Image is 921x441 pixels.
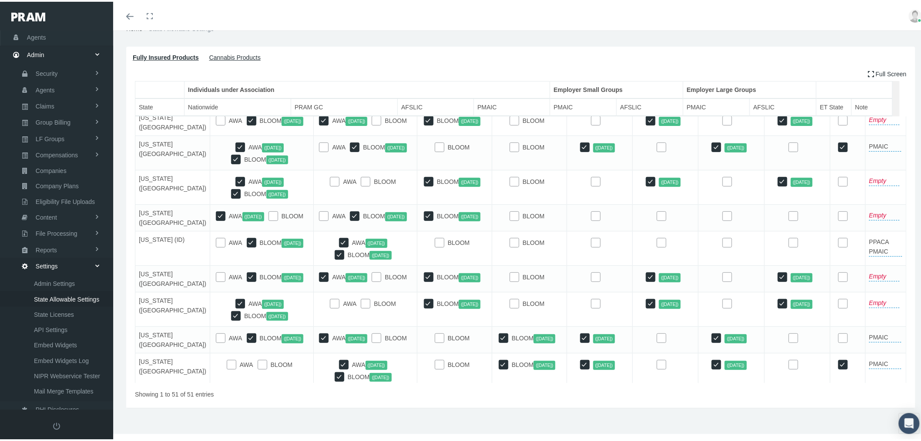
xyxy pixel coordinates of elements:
[235,358,266,368] label: AWA
[36,81,55,96] span: Agents
[282,271,303,281] span: ([DATE])
[518,175,558,185] label: BLOOM
[359,210,420,220] label: BLOOM
[550,80,683,97] th: Employer Small Groups
[225,271,255,280] label: AWA
[459,210,481,220] span: ([DATE])
[291,97,398,114] th: PRAM GC
[791,115,813,124] span: ([DATE])
[433,114,494,124] label: BLOOM
[359,141,420,151] label: BLOOM
[36,64,58,79] span: Security
[282,237,303,246] span: ([DATE])
[346,271,367,281] span: ([DATE])
[348,236,400,246] label: AWA
[851,97,892,114] th: Note
[339,297,370,307] label: AWA
[266,188,288,197] span: ([DATE])
[27,45,44,61] span: Admin
[339,175,370,185] label: AWA
[240,187,301,197] label: BLOOM
[474,97,550,114] th: PMAIC
[508,358,569,368] label: BLOOM
[459,115,481,124] span: ([DATE])
[518,236,558,246] label: BLOOM
[725,359,746,368] span: ([DATE])
[34,275,75,289] span: Admin Settings
[725,332,746,342] span: ([DATE])
[184,97,291,114] th: Nationwide
[593,142,615,151] span: ([DATE])
[36,162,67,176] span: Companies
[34,336,77,351] span: Embed Widgets
[433,271,494,281] label: BLOOM
[277,210,317,219] label: BLOOM
[876,69,907,76] span: Full Screen
[433,297,494,307] label: BLOOM
[36,177,79,192] span: Company Plans
[518,114,558,124] label: BLOOM
[266,154,288,163] span: ([DATE])
[518,210,558,219] label: BLOOM
[225,210,277,220] label: AWA
[869,329,901,341] label: PMAIC
[593,332,615,342] span: ([DATE])
[899,411,920,432] div: Open Intercom Messenger
[869,355,901,367] label: PMAIC
[869,111,900,123] label: Empty
[459,176,481,185] span: ([DATE])
[255,114,317,124] label: BLOOM
[242,210,264,220] span: ([DATE])
[244,141,297,151] label: AWA
[328,271,380,281] label: AWA
[659,115,681,124] span: ([DATE])
[659,271,681,281] span: ([DATE])
[36,97,54,112] span: Claims
[444,141,483,150] label: BLOOM
[135,97,185,114] th: State
[34,290,99,305] span: State Allowable Settings
[380,271,420,280] label: BLOOM
[266,310,288,319] span: ([DATE])
[659,298,681,307] span: ([DATE])
[444,236,483,246] label: BLOOM
[791,298,813,307] span: ([DATE])
[343,248,405,258] label: BLOOM
[244,175,297,185] label: AWA
[791,271,813,281] span: ([DATE])
[869,268,900,280] label: Empty
[240,153,301,163] label: BLOOM
[869,233,902,255] label: PPACA PMAIC
[433,210,494,220] label: BLOOM
[36,208,57,223] span: Content
[209,52,261,59] a: Cannabis Products
[370,175,409,185] label: BLOOM
[225,236,255,246] label: AWA
[34,321,67,336] span: API Settings
[27,27,46,44] span: Agents
[262,142,284,151] span: ([DATE])
[346,115,367,124] span: ([DATE])
[36,224,77,239] span: File Processing
[346,332,367,342] span: ([DATE])
[225,114,255,124] label: AWA
[370,249,391,258] span: ([DATE])
[518,141,558,150] label: BLOOM
[348,358,400,368] label: AWA
[459,271,481,281] span: ([DATE])
[816,97,851,114] th: ET State
[135,203,210,230] td: [US_STATE] ([GEOGRAPHIC_DATA])
[244,297,297,307] label: AWA
[791,176,813,185] span: ([DATE])
[869,294,900,306] label: Empty
[518,297,558,307] label: BLOOM
[380,114,420,124] label: BLOOM
[444,332,483,341] label: BLOOM
[135,134,210,169] td: [US_STATE] ([GEOGRAPHIC_DATA])
[683,80,817,97] th: Employer Large Groups
[135,230,210,264] td: [US_STATE] (ID)
[433,175,494,185] label: BLOOM
[617,97,683,114] th: AFSLIC
[282,115,303,124] span: ([DATE])
[508,332,569,342] label: BLOOM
